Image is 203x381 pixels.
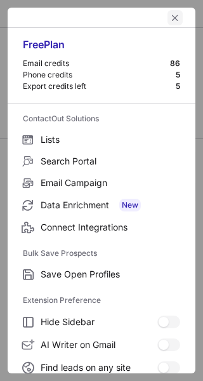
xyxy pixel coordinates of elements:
[41,339,157,351] span: AI Writer on Gmail
[41,156,180,167] span: Search Portal
[41,222,180,233] span: Connect Integrations
[8,150,195,172] label: Search Portal
[23,109,180,129] label: ContactOut Solutions
[23,81,176,91] div: Export credits left
[170,58,180,69] div: 86
[41,362,157,373] span: Find leads on any site
[8,356,195,379] label: Find leads on any site
[167,10,183,25] button: left-button
[119,199,141,211] span: New
[41,199,180,211] span: Data Enrichment
[8,333,195,356] label: AI Writer on Gmail
[20,11,33,24] button: right-button
[41,269,180,280] span: Save Open Profiles
[8,172,195,194] label: Email Campaign
[176,81,180,91] div: 5
[41,316,157,328] span: Hide Sidebar
[8,194,195,217] label: Data Enrichment New
[23,58,170,69] div: Email credits
[41,134,180,145] span: Lists
[23,38,180,58] div: Free Plan
[176,70,180,80] div: 5
[8,217,195,238] label: Connect Integrations
[23,290,180,311] label: Extension Preference
[23,243,180,264] label: Bulk Save Prospects
[41,177,180,189] span: Email Campaign
[8,311,195,333] label: Hide Sidebar
[8,129,195,150] label: Lists
[23,70,176,80] div: Phone credits
[8,264,195,285] label: Save Open Profiles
